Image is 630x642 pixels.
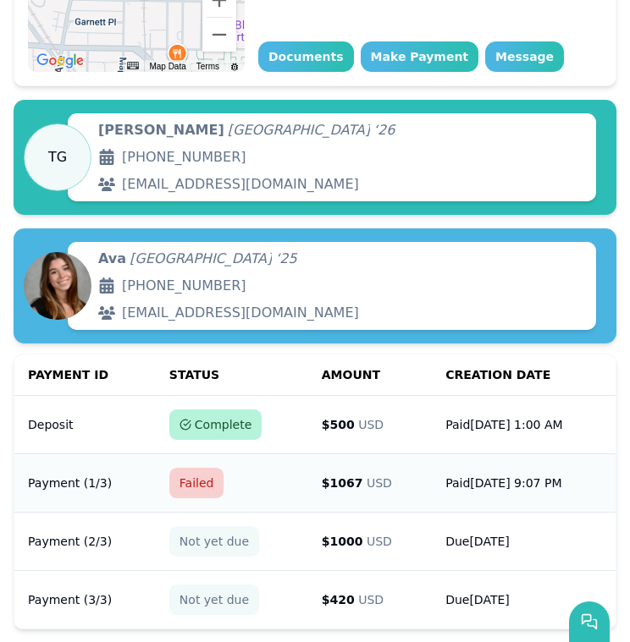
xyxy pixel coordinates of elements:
[268,48,344,65] div: Documents
[24,123,91,191] span: T G
[98,174,583,195] p: [EMAIL_ADDRESS][DOMAIN_NAME]
[14,395,156,453] td: Deposit
[322,476,363,490] span: $ 1067
[202,18,236,52] button: Zoom out
[228,120,370,140] span: [GEOGRAPHIC_DATA]
[470,476,561,490] span: [DATE] 9:07 PM
[32,50,88,72] a: Open this area in Google Maps (opens a new window)
[24,252,91,320] img: Ava LeSage avatar
[275,249,296,269] span: ‘ 25
[358,593,384,606] span: USD
[322,593,355,606] span: $ 420
[14,512,156,570] td: Payment (2/3)
[432,354,616,395] th: Creation Date
[14,354,156,395] th: Payment ID
[485,41,564,72] button: Message
[373,120,395,140] span: ‘ 26
[14,570,156,628] td: Payment (3/3)
[432,512,616,570] td: Due
[156,354,308,395] th: Status
[367,476,392,490] span: USD
[322,535,363,548] span: $ 1000
[14,453,156,512] td: Payment (1/3)
[98,303,583,323] p: [EMAIL_ADDRESS][DOMAIN_NAME]
[432,453,616,512] td: Paid
[470,418,562,431] span: [DATE] 1:00 AM
[98,249,126,269] span: Ava
[169,468,224,498] div: Failed
[149,61,185,73] button: Map Data
[98,147,583,167] p: [PHONE_NUMBER]
[127,62,139,69] button: Keyboard shortcuts
[169,584,259,615] div: Not yet due
[130,249,272,269] span: [GEOGRAPHIC_DATA]
[229,62,240,72] a: Report errors in the road map or imagery to Google
[361,41,478,72] a: Make Payment
[469,593,509,606] span: [DATE]
[32,50,88,72] img: Google
[196,62,219,71] a: Terms (opens in new tab)
[358,418,384,431] span: USD
[322,418,355,431] span: $ 500
[169,409,262,440] div: Complete
[98,120,224,140] span: [PERSON_NAME]
[169,526,259,557] div: Not yet due
[432,570,616,628] td: Due
[98,276,583,296] p: [PHONE_NUMBER]
[432,395,616,453] td: Paid
[469,535,509,548] span: [DATE]
[367,535,392,548] span: USD
[308,354,432,395] th: Amount
[258,41,354,72] button: Documents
